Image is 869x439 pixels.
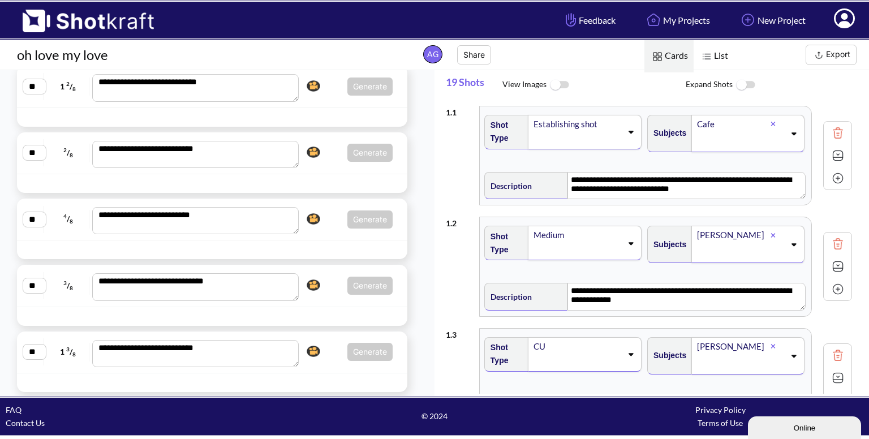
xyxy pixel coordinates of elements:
[648,124,686,143] span: Subjects
[63,279,67,286] span: 3
[644,10,663,29] img: Home Icon
[304,210,323,227] img: Camera Icon
[806,45,857,65] button: Export
[699,49,714,64] img: List Icon
[485,116,523,148] span: Shot Type
[72,351,76,358] span: 8
[578,403,863,416] div: Privacy Policy
[730,5,814,35] a: New Project
[696,339,771,354] div: [PERSON_NAME]
[6,405,21,415] a: FAQ
[748,414,863,439] iframe: chat widget
[563,14,616,27] span: Feedback
[6,418,45,428] a: Contact Us
[70,152,73,159] span: 8
[47,277,89,295] span: /
[650,49,665,64] img: Card Icon
[47,343,89,361] span: 1 /
[304,78,323,94] img: Camera Icon
[446,322,474,341] div: 1 . 3
[829,281,846,298] img: Add Icon
[304,144,323,161] img: Camera Icon
[696,117,771,132] div: Cafe
[563,10,579,29] img: Hand Icon
[457,45,491,64] button: Share
[635,5,719,35] a: My Projects
[70,285,73,291] span: 8
[547,73,572,97] img: ToggleOff Icon
[829,258,846,275] img: Expand Icon
[502,73,686,97] span: View Images
[532,227,622,243] div: Medium
[66,80,70,87] span: 2
[829,147,846,164] img: Expand Icon
[63,213,67,219] span: 4
[696,227,771,243] div: [PERSON_NAME]
[694,40,734,72] span: List
[733,73,758,97] img: ToggleOff Icon
[532,339,622,354] div: CU
[829,235,846,252] img: Trash Icon
[347,210,393,229] button: Generate
[485,338,523,370] span: Shot Type
[648,346,686,365] span: Subjects
[423,45,442,63] span: AG
[347,277,393,295] button: Generate
[446,70,502,100] span: 19 Shots
[644,40,694,72] span: Cards
[304,343,323,360] img: Camera Icon
[347,78,393,96] button: Generate
[66,346,70,352] span: 3
[446,322,852,433] div: 1.3Shot TypeCUSubjects[PERSON_NAME]Trash IconExpand IconAdd Icon
[829,347,846,364] img: Trash Icon
[485,177,532,195] span: Description
[812,48,826,62] img: Export Icon
[47,78,89,96] span: 1 /
[829,170,846,187] img: Add Icon
[829,369,846,386] img: Expand Icon
[485,227,523,259] span: Shot Type
[347,144,393,162] button: Generate
[686,73,869,97] span: Expand Shots
[446,211,474,230] div: 1 . 2
[446,100,474,119] div: 1 . 1
[347,343,393,361] button: Generate
[829,392,846,409] img: Add Icon
[47,144,89,162] span: /
[738,10,758,29] img: Add Icon
[63,147,67,153] span: 2
[72,85,76,92] span: 8
[304,277,323,294] img: Camera Icon
[291,410,577,423] span: © 2024
[648,235,686,254] span: Subjects
[70,218,73,225] span: 8
[578,416,863,429] div: Terms of Use
[47,210,89,228] span: /
[485,287,532,306] span: Description
[829,124,846,141] img: Trash Icon
[532,117,622,132] div: Establishing shot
